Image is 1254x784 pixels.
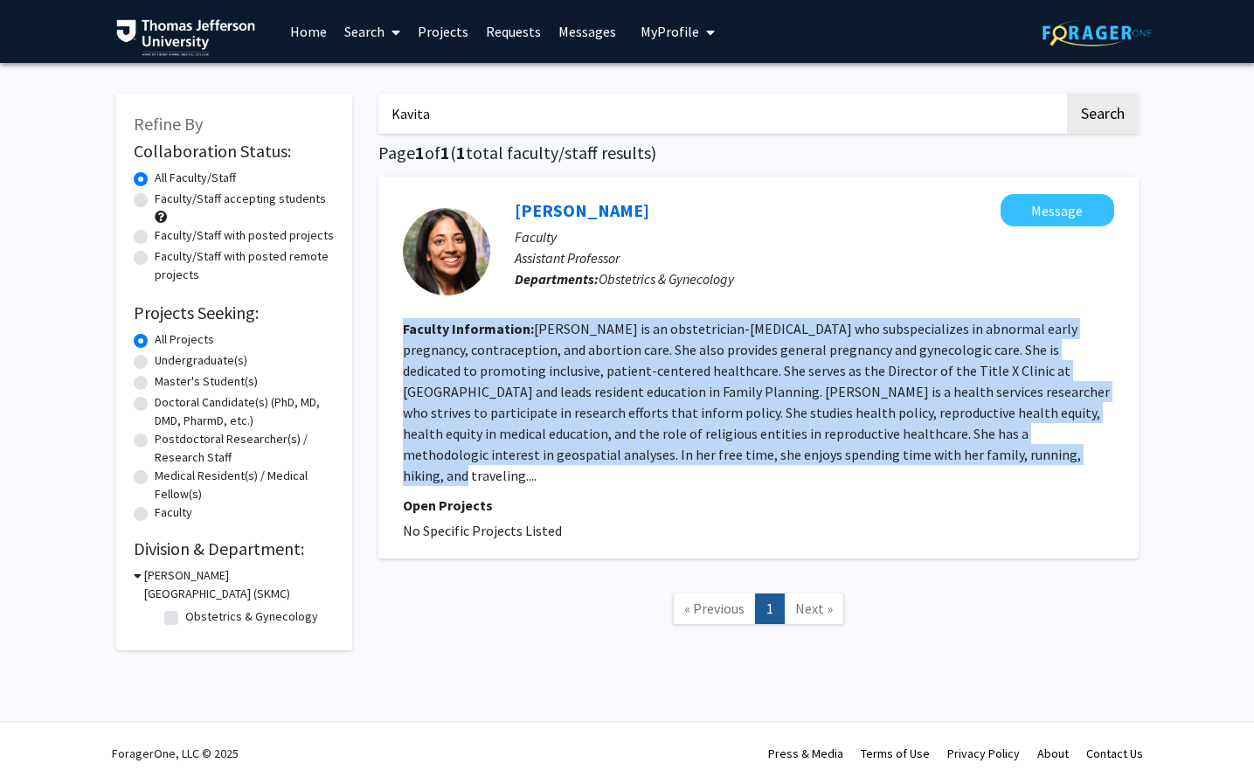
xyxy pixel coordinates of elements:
iframe: Chat [13,705,74,771]
label: All Projects [155,330,214,349]
span: 1 [456,142,466,163]
a: Terms of Use [861,746,930,761]
a: Previous Page [673,593,756,624]
a: Press & Media [768,746,843,761]
span: No Specific Projects Listed [403,522,562,539]
label: Doctoral Candidate(s) (PhD, MD, DMD, PharmD, etc.) [155,393,335,430]
span: « Previous [684,600,745,617]
a: [PERSON_NAME] [515,199,649,221]
span: 1 [440,142,450,163]
b: Departments: [515,270,599,288]
b: Faculty Information: [403,320,534,337]
img: Thomas Jefferson University Logo [116,19,256,56]
label: Master's Student(s) [155,372,258,391]
a: Requests [477,1,550,62]
a: Home [281,1,336,62]
a: Messages [550,1,625,62]
a: Next Page [784,593,844,624]
label: Postdoctoral Researcher(s) / Research Staff [155,430,335,467]
p: Assistant Professor [515,247,1114,268]
label: All Faculty/Staff [155,169,236,187]
img: ForagerOne Logo [1043,19,1152,46]
a: About [1037,746,1069,761]
label: Medical Resident(s) / Medical Fellow(s) [155,467,335,503]
span: Refine By [134,113,203,135]
h2: Projects Seeking: [134,302,335,323]
label: Faculty [155,503,192,522]
span: Next » [795,600,833,617]
p: Open Projects [403,495,1114,516]
label: Faculty/Staff with posted projects [155,226,334,245]
h3: [PERSON_NAME][GEOGRAPHIC_DATA] (SKMC) [144,566,335,603]
span: My Profile [641,23,699,40]
a: Contact Us [1086,746,1143,761]
a: Projects [409,1,477,62]
label: Undergraduate(s) [155,351,247,370]
a: 1 [755,593,785,624]
a: Search [336,1,409,62]
a: Privacy Policy [947,746,1020,761]
button: Search [1067,94,1139,134]
p: Faculty [515,226,1114,247]
input: Search Keywords [378,94,1064,134]
label: Faculty/Staff accepting students [155,190,326,208]
h2: Collaboration Status: [134,141,335,162]
span: Obstetrics & Gynecology [599,270,734,288]
fg-read-more: [PERSON_NAME] is an obstetrician-[MEDICAL_DATA] who subspecializes in abnormal early pregnancy, c... [403,320,1110,484]
nav: Page navigation [378,576,1139,647]
label: Obstetrics & Gynecology [185,607,318,626]
h1: Page of ( total faculty/staff results) [378,142,1139,163]
div: ForagerOne, LLC © 2025 [112,723,239,784]
label: Faculty/Staff with posted remote projects [155,247,335,284]
button: Message Kavita Vinekar [1001,194,1114,226]
h2: Division & Department: [134,538,335,559]
span: 1 [415,142,425,163]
